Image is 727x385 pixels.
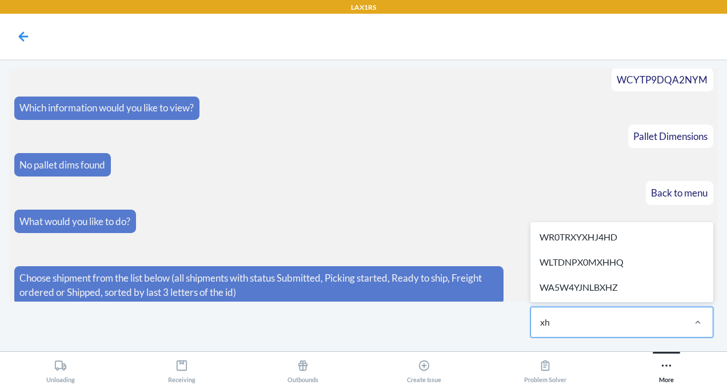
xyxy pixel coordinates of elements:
[46,355,75,383] div: Unloading
[533,250,711,275] div: WLTDNPX0MXHHQ
[633,130,708,142] span: Pallet Dimensions
[121,352,242,383] button: Receiving
[651,187,708,199] span: Back to menu
[617,74,708,86] span: WCYTP9DQA2NYM
[659,355,674,383] div: More
[363,352,485,383] button: Create Issue
[19,214,130,229] p: What would you like to do?
[19,271,498,300] p: Choose shipment from the list below (all shipments with status Submitted, Picking started, Ready ...
[524,355,566,383] div: Problem Solver
[606,352,727,383] button: More
[351,2,376,13] p: LAX1RS
[407,355,441,383] div: Create Issue
[540,315,551,329] input: WR0TRXYXHJ4HDWLTDNPX0MXHHQWA5W4YJNLBXHZ
[533,275,711,300] div: WA5W4YJNLBXHZ
[19,158,105,173] p: No pallet dims found
[242,352,363,383] button: Outbounds
[533,224,711,250] div: WR0TRXYXHJ4HD
[485,352,606,383] button: Problem Solver
[168,355,195,383] div: Receiving
[19,101,194,115] p: Which information would you like to view?
[287,355,318,383] div: Outbounds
